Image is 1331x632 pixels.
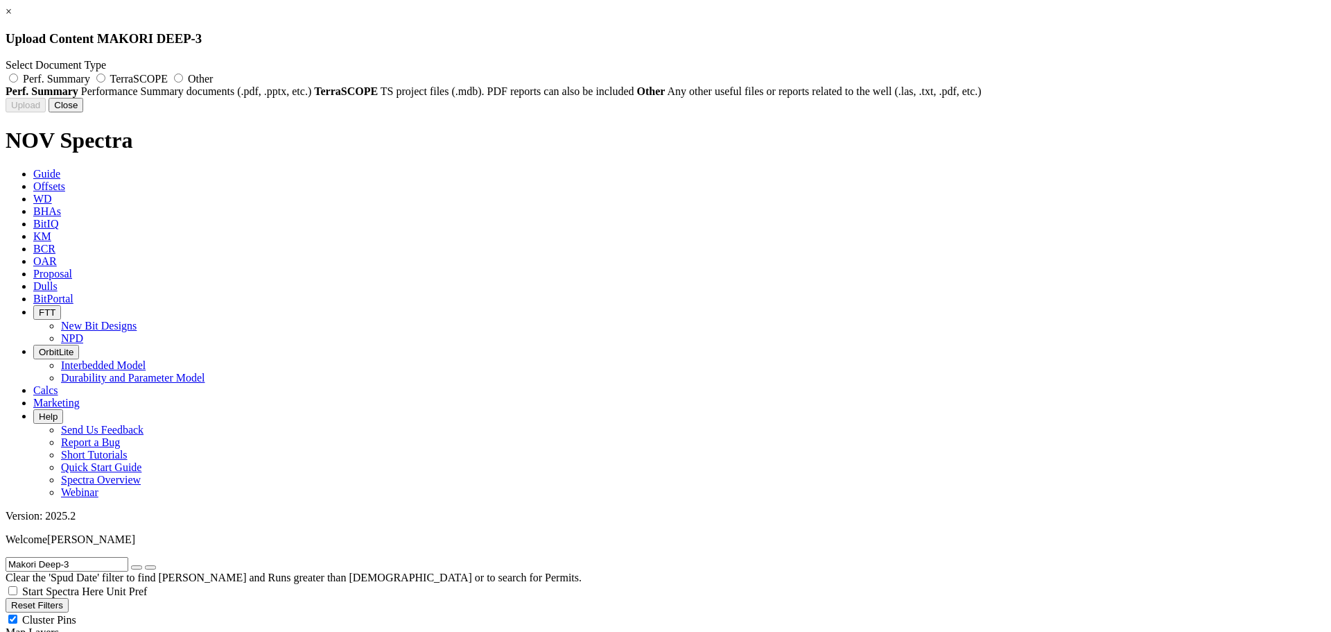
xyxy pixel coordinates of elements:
[33,243,55,255] span: BCR
[6,59,106,71] span: Select Document Type
[39,347,73,357] span: OrbitLite
[96,74,105,83] input: TerraSCOPE
[110,73,168,85] span: TerraSCOPE
[33,193,52,205] span: WD
[33,397,80,409] span: Marketing
[6,557,128,572] input: Search
[97,31,202,46] span: MAKORI DEEP-3
[6,6,12,17] a: ×
[33,293,73,305] span: BitPortal
[6,572,582,583] span: Clear the 'Spud Date' filter to find [PERSON_NAME] and Runs greater than [DEMOGRAPHIC_DATA] or to...
[6,98,46,112] button: Upload
[61,424,143,436] a: Send Us Feedback
[47,533,135,545] span: [PERSON_NAME]
[6,31,94,46] span: Upload Content
[61,436,120,448] a: Report a Bug
[6,128,1325,153] h1: NOV Spectra
[33,230,51,242] span: KM
[61,372,205,384] a: Durability and Parameter Model
[6,598,69,613] button: Reset Filters
[39,307,55,318] span: FTT
[33,168,60,180] span: Guide
[81,85,311,97] span: Performance Summary documents (.pdf, .pptx, etc.)
[61,474,141,486] a: Spectra Overview
[33,268,72,280] span: Proposal
[39,411,58,422] span: Help
[314,85,378,97] strong: TerraSCOPE
[33,384,58,396] span: Calcs
[33,205,61,217] span: BHAs
[61,359,146,371] a: Interbedded Model
[381,85,634,97] span: TS project files (.mdb). PDF reports can also be included
[6,533,1325,546] p: Welcome
[106,586,147,597] span: Unit Pref
[61,332,83,344] a: NPD
[6,510,1325,522] div: Version: 2025.2
[9,74,18,83] input: Perf. Summary
[6,85,78,97] strong: Perf. Summary
[33,280,58,292] span: Dulls
[49,98,83,112] button: Close
[22,586,103,597] span: Start Spectra Here
[22,614,76,626] span: Cluster Pins
[61,486,98,498] a: Webinar
[668,85,982,97] span: Any other useful files or reports related to the well (.las, .txt, .pdf, etc.)
[61,320,137,332] a: New Bit Designs
[61,449,128,461] a: Short Tutorials
[33,218,58,230] span: BitIQ
[637,85,665,97] strong: Other
[188,73,213,85] span: Other
[33,255,57,267] span: OAR
[33,180,65,192] span: Offsets
[174,74,183,83] input: Other
[61,461,141,473] a: Quick Start Guide
[23,73,90,85] span: Perf. Summary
